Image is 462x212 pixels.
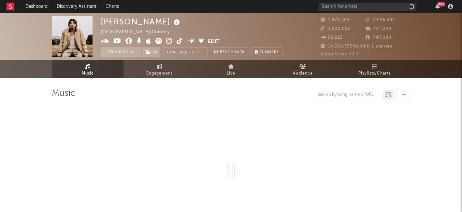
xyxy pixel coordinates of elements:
span: Live [227,70,235,78]
div: 99 + [437,2,445,7]
span: Music [82,70,94,78]
a: Music [52,60,123,78]
span: 14,284,765 Monthly Listeners [321,44,392,49]
span: Jump Score: 74.3 [321,52,359,56]
span: 3,500,000 [321,27,351,31]
a: Audience [267,60,339,78]
div: [PERSON_NAME] [101,16,181,27]
span: 724,000 [366,27,391,31]
span: 59,215 [321,35,342,40]
input: Search for artists [319,3,416,11]
button: Email AlertsOff [164,47,208,57]
span: Engagement [146,70,172,78]
a: Engagement [123,60,195,78]
span: Benchmark [220,49,245,56]
span: Audience [293,70,313,78]
button: Summary [252,47,282,57]
div: [GEOGRAPHIC_DATA] | Country [101,28,177,36]
span: 2,036,504 [366,18,395,22]
button: (1) [142,47,160,57]
button: Edit [208,38,220,46]
em: Off [196,51,204,54]
span: ( 1 ) [141,47,161,57]
span: Summary [260,50,279,54]
input: Search by song name or URL [314,92,383,97]
a: Live [195,60,267,78]
button: Tracking [101,47,141,57]
span: 747,000 [366,35,391,40]
a: Benchmark [211,47,248,57]
span: Playlists/Charts [358,70,391,78]
a: Playlists/Charts [339,60,410,78]
button: 99+ [435,4,440,9]
span: 1,978,553 [321,18,349,22]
